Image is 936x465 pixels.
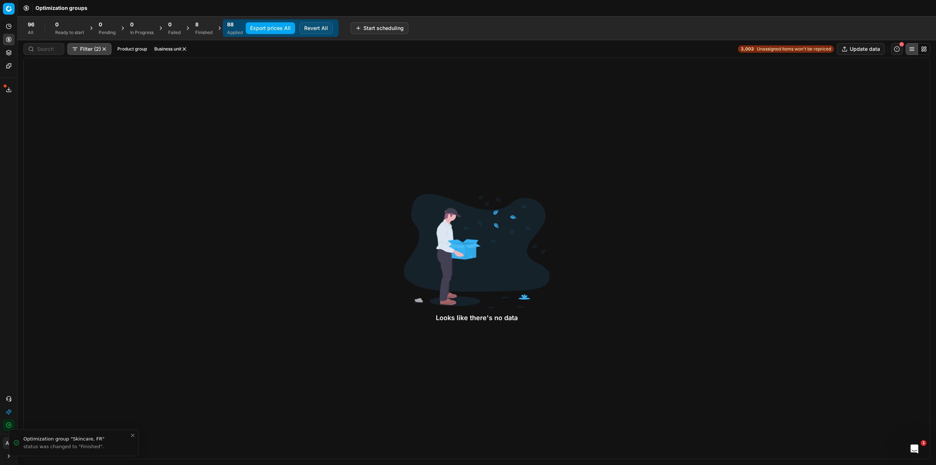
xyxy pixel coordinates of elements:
div: All [28,30,34,35]
div: Optimization group "Skincare, FR" [23,435,130,443]
span: 0 [99,21,102,28]
span: 88 [227,21,234,28]
div: Ready to start [55,30,84,35]
div: Failed [168,30,181,35]
span: Optimization groups [35,4,87,12]
button: Revert All [299,22,333,34]
button: Business unit [151,45,190,53]
div: Applied [227,30,243,35]
iframe: Intercom live chat [906,440,923,458]
button: Start scheduling [351,22,408,34]
span: 0 [130,21,133,28]
button: Update data [837,43,885,55]
div: Finished [195,30,212,35]
input: Search [37,45,60,53]
button: AB [3,437,15,449]
span: 1 [921,440,926,446]
span: 8 [195,21,199,28]
button: Filter (2) [67,43,112,55]
div: Pending [99,30,116,35]
span: Unassigned items won't be repriced [757,46,831,52]
div: In Progress [130,30,154,35]
button: Export prices All [246,22,295,34]
span: AB [3,438,14,449]
a: 3,003Unassigned items won't be repriced [738,45,834,53]
strong: 3,003 [741,46,754,52]
nav: breadcrumb [35,4,87,12]
span: 0 [55,21,58,28]
span: 0 [168,21,171,28]
span: 96 [28,21,34,28]
button: Product group [114,45,150,53]
button: Close toast [128,431,137,440]
div: Looks like there's no data [404,313,550,323]
div: status was changed to "Finished". [23,443,130,450]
